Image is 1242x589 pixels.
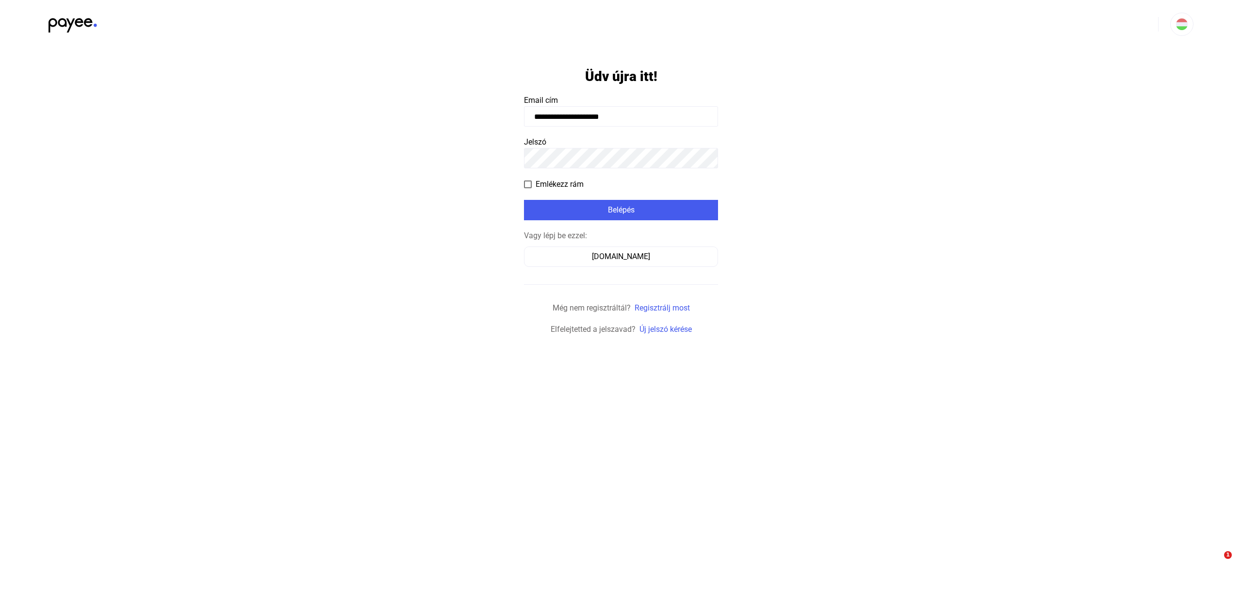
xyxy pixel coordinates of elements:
span: Jelszó [524,137,546,147]
span: Még nem regisztráltál? [553,303,631,312]
div: Vagy lépj be ezzel: [524,230,718,242]
a: Regisztrálj most [635,303,690,312]
span: Elfelejtetted a jelszavad? [551,325,636,334]
a: Új jelszó kérése [639,325,692,334]
img: HU [1176,18,1188,30]
button: [DOMAIN_NAME] [524,246,718,267]
span: Email cím [524,96,558,105]
img: black-payee-blue-dot.svg [49,13,97,33]
span: 1 [1224,551,1232,559]
span: Emlékezz rám [536,179,584,190]
iframe: Intercom live chat [1204,551,1227,574]
button: HU [1170,13,1193,36]
a: [DOMAIN_NAME] [524,252,718,261]
button: Belépés [524,200,718,220]
h1: Üdv újra itt! [585,68,657,85]
div: Belépés [527,204,715,216]
div: [DOMAIN_NAME] [527,251,715,262]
